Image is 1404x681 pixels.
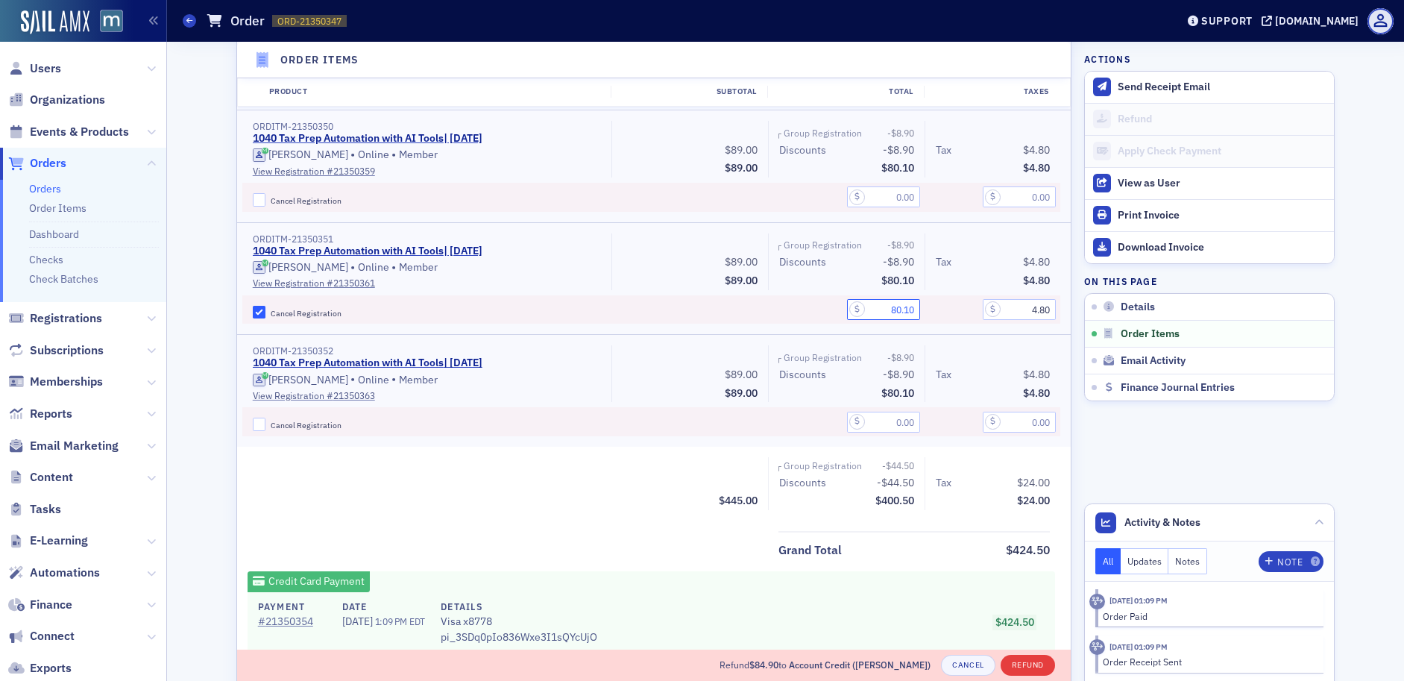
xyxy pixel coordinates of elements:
input: Cancel Registration [253,418,266,431]
span: $24.00 [1017,476,1050,489]
input: 0.00 [983,186,1056,207]
a: Registrations [8,310,102,327]
div: Subtotal [611,87,767,98]
span: $89.00 [725,386,758,400]
a: [PERSON_NAME] [253,148,348,162]
button: [DOMAIN_NAME] [1262,16,1364,26]
a: Download Invoice [1085,231,1334,263]
a: [PERSON_NAME] [253,261,348,274]
span: $84.90 [749,659,778,671]
a: Automations [8,565,100,581]
div: Send Receipt Email [1118,81,1326,94]
a: Order Items [29,201,86,215]
h4: Details [441,600,597,613]
div: ORDITM-21350350 [253,121,601,132]
div: pi_3SDq0pIo836Wxe3I1sQYcUjO [441,600,597,644]
div: Download Invoice [1118,241,1326,254]
div: [PERSON_NAME] [268,148,348,162]
a: Content [8,469,73,486]
span: $89.00 [725,368,758,381]
input: 0.00 [847,412,920,433]
a: Dashboard [29,227,79,241]
span: ┌ [776,353,781,365]
span: Order Items [1121,327,1180,341]
a: [PERSON_NAME] [253,374,348,387]
span: 1:09 PM [375,615,407,627]
a: Events & Products [8,124,129,140]
span: Discounts [779,254,831,270]
div: Online Member [253,372,601,387]
div: Tax [936,367,951,383]
span: Subscriptions [30,342,104,359]
div: Support [1201,14,1253,28]
span: Finance Journal Entries [1121,381,1235,395]
input: 0.00 [847,186,920,207]
span: ORD-21350347 [277,15,341,28]
span: -$8.90 [883,368,914,381]
a: Check Batches [29,272,98,286]
span: Users [30,60,61,77]
a: Orders [29,182,61,195]
a: Connect [8,628,75,644]
img: SailAMX [21,10,89,34]
span: Tasks [30,501,61,518]
span: Memberships [30,374,103,390]
a: Subscriptions [8,342,104,359]
button: Notes [1168,548,1207,574]
a: Reports [8,406,72,422]
a: Email Marketing [8,438,119,454]
a: Orders [8,155,66,172]
span: Exports [30,660,72,677]
div: Order Paid [1103,609,1314,623]
span: Events & Products [30,124,129,140]
button: View as User [1085,167,1334,199]
span: Automations [30,565,100,581]
span: ┌ [776,461,781,473]
span: Visa x8778 [441,614,597,630]
span: Finance [30,597,72,613]
div: Product [259,87,611,98]
div: [PERSON_NAME] [268,374,348,387]
div: Refund [1118,113,1326,126]
input: Cancel Registration [253,306,266,319]
span: $89.00 [725,274,758,287]
span: -$8.90 [883,255,914,269]
time: 10/2/2025 01:09 PM [1109,595,1168,606]
div: Discounts [779,142,826,158]
span: $424.50 [1006,542,1050,557]
span: $4.80 [1023,368,1050,381]
span: Discounts [779,475,831,491]
span: $4.80 [1023,161,1050,175]
span: Tax [936,142,957,158]
span: Discounts [779,142,831,158]
div: Apply Check Payment [1118,145,1326,158]
div: Tax [936,475,951,491]
h4: Date [342,600,425,613]
a: Print Invoice [1085,199,1334,231]
a: Memberships [8,374,103,390]
span: $80.10 [881,274,914,287]
div: Grand Total [778,542,842,559]
span: • [391,260,396,275]
span: Grand Total [778,542,847,559]
span: $445.00 [719,494,758,507]
span: ┌ [776,240,781,252]
span: $89.00 [725,161,758,175]
span: Connect [30,628,75,644]
div: View as User [1118,177,1326,190]
span: EDT [407,615,426,627]
span: • [391,148,396,163]
a: #21350354 [258,614,327,630]
h4: On this page [1084,274,1335,288]
span: $89.00 [725,143,758,157]
a: View Registration #21350363 [253,389,601,402]
button: Send Receipt Email [1085,72,1334,103]
span: Refund to [720,659,931,672]
button: Cancel [941,655,995,676]
a: View Registration #21350359 [253,164,601,178]
div: Group Registration Discount [784,351,900,364]
span: ┌ [776,128,781,140]
span: • [391,372,396,387]
h4: Order Items [280,52,359,68]
a: Exports [8,660,72,677]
